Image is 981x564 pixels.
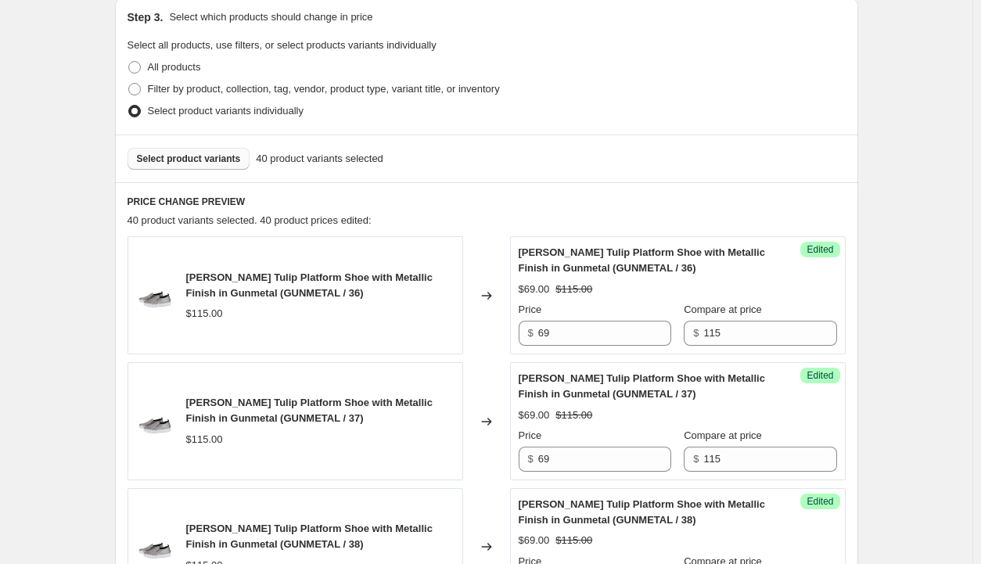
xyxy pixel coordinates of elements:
[693,453,699,465] span: $
[807,243,833,256] span: Edited
[136,272,174,319] img: 24STULIPPC1008GUNMETALcopy_80x.jpg
[186,397,433,424] span: [PERSON_NAME] Tulip Platform Shoe with Metallic Finish in Gunmetal (GUNMETAL / 37)
[519,304,542,315] span: Price
[555,282,592,297] strike: $115.00
[519,372,765,400] span: [PERSON_NAME] Tulip Platform Shoe with Metallic Finish in Gunmetal (GUNMETAL / 37)
[186,432,223,447] div: $115.00
[519,429,542,441] span: Price
[136,398,174,445] img: 24STULIPPC1008GUNMETALcopy_80x.jpg
[148,83,500,95] span: Filter by product, collection, tag, vendor, product type, variant title, or inventory
[186,306,223,322] div: $115.00
[807,495,833,508] span: Edited
[519,246,765,274] span: [PERSON_NAME] Tulip Platform Shoe with Metallic Finish in Gunmetal (GUNMETAL / 36)
[128,214,372,226] span: 40 product variants selected. 40 product prices edited:
[186,523,433,550] span: [PERSON_NAME] Tulip Platform Shoe with Metallic Finish in Gunmetal (GUNMETAL / 38)
[519,282,550,297] div: $69.00
[693,327,699,339] span: $
[169,9,372,25] p: Select which products should change in price
[128,9,163,25] h2: Step 3.
[684,304,762,315] span: Compare at price
[807,369,833,382] span: Edited
[555,408,592,423] strike: $115.00
[128,39,437,51] span: Select all products, use filters, or select products variants individually
[519,498,765,526] span: [PERSON_NAME] Tulip Platform Shoe with Metallic Finish in Gunmetal (GUNMETAL / 38)
[137,153,241,165] span: Select product variants
[186,271,433,299] span: [PERSON_NAME] Tulip Platform Shoe with Metallic Finish in Gunmetal (GUNMETAL / 36)
[148,61,201,73] span: All products
[528,453,534,465] span: $
[519,533,550,548] div: $69.00
[519,408,550,423] div: $69.00
[528,327,534,339] span: $
[128,196,846,208] h6: PRICE CHANGE PREVIEW
[684,429,762,441] span: Compare at price
[555,533,592,548] strike: $115.00
[256,151,383,167] span: 40 product variants selected
[148,105,304,117] span: Select product variants individually
[128,148,250,170] button: Select product variants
